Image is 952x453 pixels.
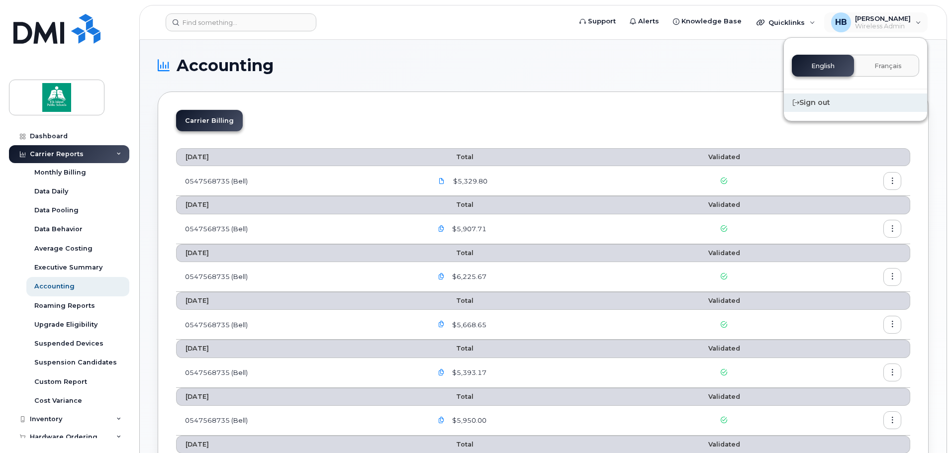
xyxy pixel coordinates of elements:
[648,244,800,262] th: Validated
[432,441,474,448] span: Total
[176,340,423,358] th: [DATE]
[176,358,423,388] td: 0547568735 (Bell)
[784,93,927,112] div: Sign out
[177,58,274,73] span: Accounting
[450,272,486,281] span: $6,225.67
[648,148,800,166] th: Validated
[176,214,423,244] td: 0547568735 (Bell)
[176,292,423,310] th: [DATE]
[432,249,474,257] span: Total
[432,201,474,208] span: Total
[432,393,474,400] span: Total
[432,172,451,189] a: images/PDF_547568735_028_0000000000.pdf
[176,406,423,436] td: 0547568735 (Bell)
[450,368,486,377] span: $5,393.17
[176,262,423,292] td: 0547568735 (Bell)
[451,177,487,186] span: $5,329.80
[432,297,474,304] span: Total
[450,320,486,330] span: $5,668.65
[176,388,423,406] th: [DATE]
[648,196,800,214] th: Validated
[432,153,474,161] span: Total
[176,196,423,214] th: [DATE]
[450,224,486,234] span: $5,907.71
[176,166,423,196] td: 0547568735 (Bell)
[176,244,423,262] th: [DATE]
[176,148,423,166] th: [DATE]
[648,340,800,358] th: Validated
[450,416,486,425] span: $5,950.00
[874,62,902,70] span: Français
[432,345,474,352] span: Total
[176,310,423,340] td: 0547568735 (Bell)
[648,388,800,406] th: Validated
[648,292,800,310] th: Validated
